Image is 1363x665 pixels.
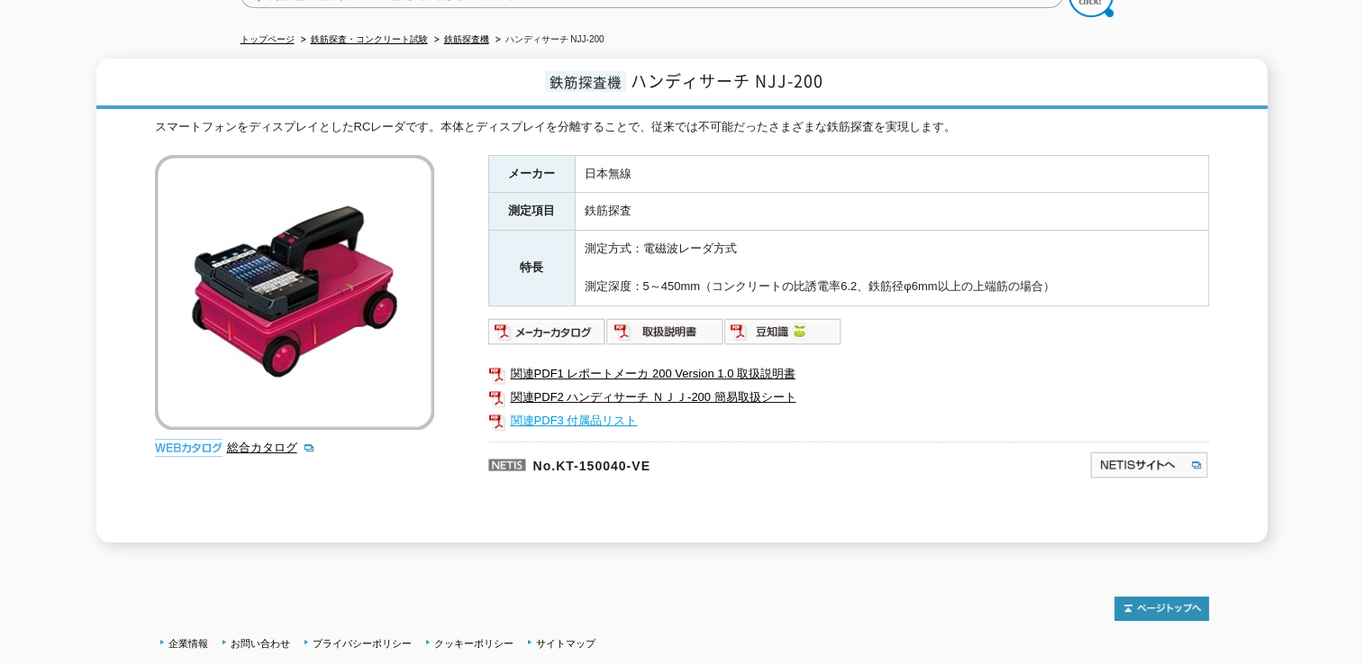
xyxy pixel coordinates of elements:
a: サイトマップ [536,638,595,649]
th: 特長 [488,231,575,305]
img: ハンディサーチ NJJ-200 [155,155,434,430]
a: クッキーポリシー [434,638,513,649]
img: NETISサイトへ [1089,451,1209,479]
img: 豆知識 [724,317,842,346]
div: スマートフォンをディスプレイとしたRCレーダです。本体とディスプレイを分離することで、従来では不可能だったさまざまな鉄筋探査を実現します。 [155,118,1209,137]
a: トップページ [241,34,295,44]
img: メーカーカタログ [488,317,606,346]
a: メーカーカタログ [488,329,606,342]
a: お問い合わせ [231,638,290,649]
a: 企業情報 [168,638,208,649]
p: No.KT-150040-VE [488,442,915,485]
td: 日本無線 [575,155,1208,193]
a: 関連PDF1 レポートメーカ 200 Version 1.0 取扱説明書 [488,362,1209,386]
li: ハンディサーチ NJJ-200 [492,31,604,50]
a: 豆知識 [724,329,842,342]
a: 関連PDF3 付属品リスト [488,409,1209,433]
th: メーカー [488,155,575,193]
span: ハンディサーチ NJJ-200 [631,68,823,93]
a: 鉄筋探査機 [444,34,489,44]
span: 鉄筋探査機 [545,71,626,92]
a: 取扱説明書 [606,329,724,342]
td: 鉄筋探査 [575,193,1208,231]
a: プライバシーポリシー [313,638,412,649]
a: 鉄筋探査・コンクリート試験 [311,34,428,44]
img: トップページへ [1114,597,1209,621]
th: 測定項目 [488,193,575,231]
a: 総合カタログ [227,441,315,454]
img: webカタログ [155,439,223,457]
td: 測定方式：電磁波レーダ方式 測定深度：5～450mm（コンクリートの比誘電率6.2、鉄筋径φ6mm以上の上端筋の場合） [575,231,1208,305]
img: 取扱説明書 [606,317,724,346]
a: 関連PDF2 ハンディサーチ ＮＪＪ-200 簡易取扱シート [488,386,1209,409]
